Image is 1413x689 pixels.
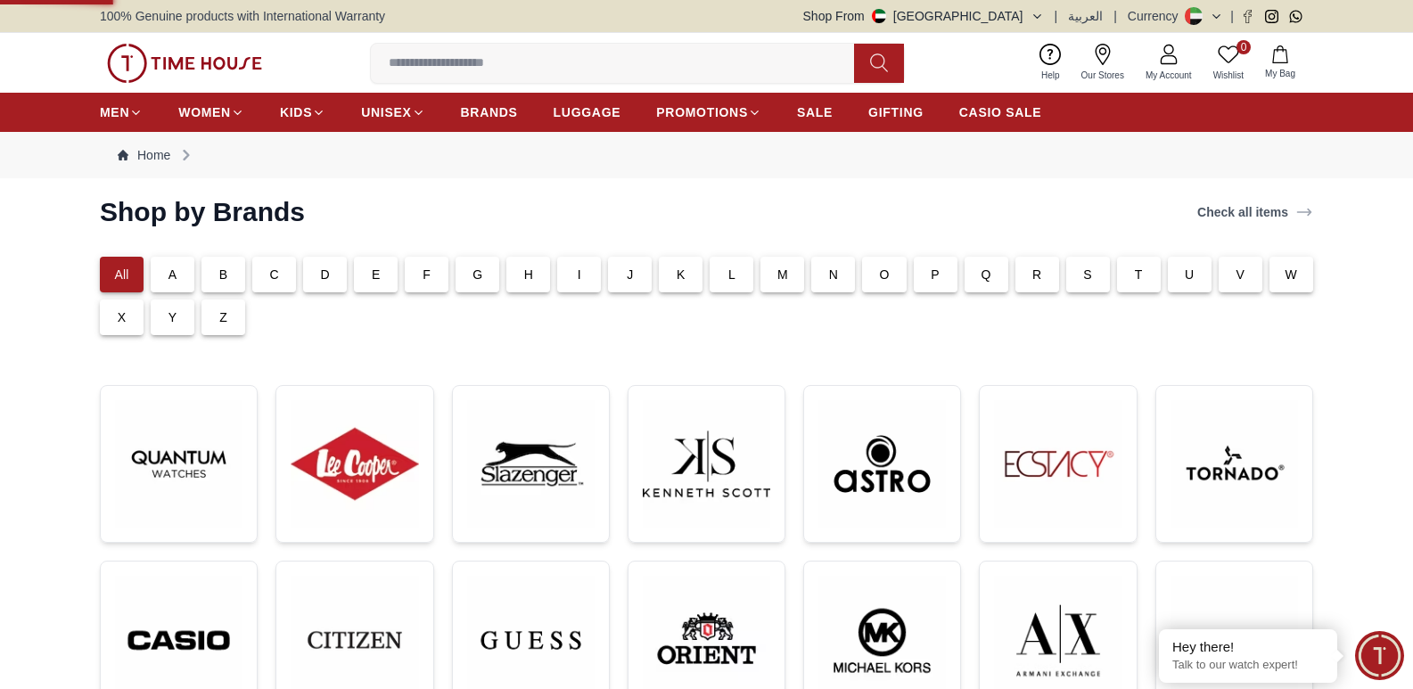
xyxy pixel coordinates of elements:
[1055,7,1058,25] span: |
[1355,631,1404,680] div: Chat Widget
[1071,40,1135,86] a: Our Stores
[797,96,833,128] a: SALE
[1203,40,1254,86] a: 0Wishlist
[959,96,1042,128] a: CASIO SALE
[100,103,129,121] span: MEN
[656,103,748,121] span: PROMOTIONS
[554,96,621,128] a: LUGGAGE
[461,103,518,121] span: BRANDS
[578,266,581,283] p: I
[100,96,143,128] a: MEN
[168,266,177,283] p: A
[803,7,1044,25] button: Shop From[GEOGRAPHIC_DATA]
[467,400,595,528] img: ...
[372,266,381,283] p: E
[280,96,325,128] a: KIDS
[168,308,177,326] p: Y
[115,400,242,528] img: ...
[868,103,924,121] span: GIFTING
[321,266,330,283] p: D
[178,96,244,128] a: WOMEN
[1034,69,1067,82] span: Help
[1289,10,1302,23] a: Whatsapp
[107,44,262,83] img: ...
[1185,266,1194,283] p: U
[1286,266,1297,283] p: W
[1138,69,1199,82] span: My Account
[1113,7,1117,25] span: |
[829,266,838,283] p: N
[1172,638,1324,656] div: Hey there!
[1074,69,1131,82] span: Our Stores
[118,308,127,326] p: X
[554,103,621,121] span: LUGGAGE
[1068,7,1103,25] button: العربية
[879,266,889,283] p: O
[931,266,940,283] p: P
[1241,10,1254,23] a: Facebook
[472,266,482,283] p: G
[797,103,833,121] span: SALE
[118,146,170,164] a: Home
[1172,658,1324,673] p: Talk to our watch expert!
[219,266,228,283] p: B
[361,96,424,128] a: UNISEX
[1135,266,1143,283] p: T
[361,103,411,121] span: UNISEX
[818,400,946,528] img: ...
[1031,40,1071,86] a: Help
[100,132,1313,178] nav: Breadcrumb
[178,103,231,121] span: WOMEN
[728,266,735,283] p: L
[1083,266,1092,283] p: S
[1258,67,1302,80] span: My Bag
[627,266,633,283] p: J
[219,308,227,326] p: Z
[982,266,991,283] p: Q
[656,96,761,128] a: PROMOTIONS
[959,103,1042,121] span: CASIO SALE
[1254,42,1306,84] button: My Bag
[777,266,788,283] p: M
[115,266,129,283] p: All
[643,400,770,528] img: ...
[872,9,886,23] img: United Arab Emirates
[1236,40,1251,54] span: 0
[280,103,312,121] span: KIDS
[100,7,385,25] span: 100% Genuine products with International Warranty
[461,96,518,128] a: BRANDS
[269,266,278,283] p: C
[1230,7,1234,25] span: |
[994,400,1121,528] img: ...
[1194,200,1317,225] a: Check all items
[1265,10,1278,23] a: Instagram
[1032,266,1041,283] p: R
[524,266,533,283] p: H
[1128,7,1186,25] div: Currency
[100,196,305,228] h2: Shop by Brands
[1171,400,1298,528] img: ...
[677,266,686,283] p: K
[1206,69,1251,82] span: Wishlist
[291,400,418,528] img: ...
[1236,266,1245,283] p: V
[423,266,431,283] p: F
[868,96,924,128] a: GIFTING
